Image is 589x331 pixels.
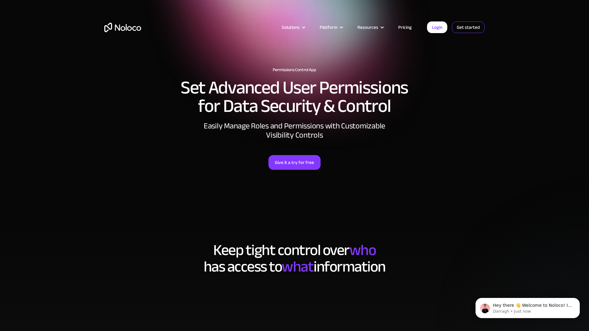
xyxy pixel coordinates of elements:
[357,23,378,31] div: Resources
[320,23,337,31] div: Platform
[349,236,376,264] span: who
[350,23,391,31] div: Resources
[104,78,485,115] h2: Set Advanced User Permissions for Data Security & Control
[427,21,447,33] a: Login
[282,252,314,281] span: what
[282,23,300,31] div: Solutions
[452,21,485,33] a: Get started
[202,121,387,140] div: Easily Manage Roles and Permissions with Customizable Visibility Controls
[391,23,419,31] a: Pricing
[104,242,485,275] h2: Keep tight control over has access to information
[268,155,321,170] a: Give it a try for free
[104,67,485,72] h1: Permissions Control App
[466,285,589,328] iframe: Intercom notifications message
[274,23,312,31] div: Solutions
[312,23,350,31] div: Platform
[104,23,141,32] a: home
